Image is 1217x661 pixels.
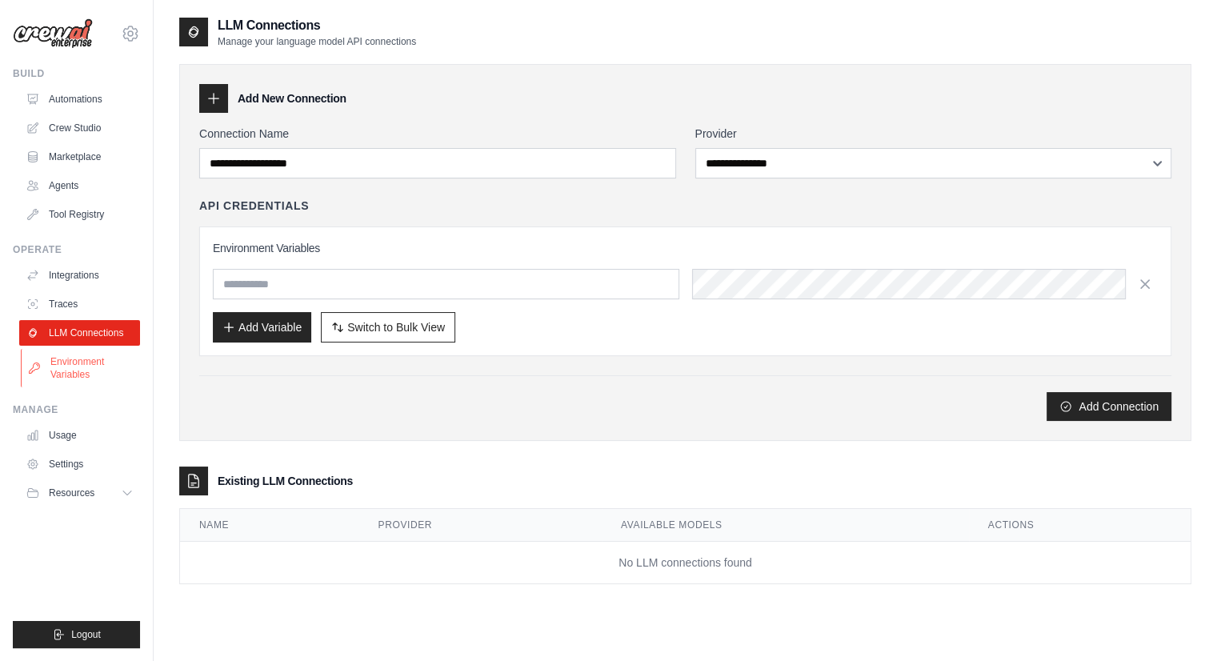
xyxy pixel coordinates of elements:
span: Switch to Bulk View [347,319,445,335]
label: Provider [695,126,1172,142]
h3: Existing LLM Connections [218,473,353,489]
th: Available Models [602,509,969,542]
th: Provider [359,509,602,542]
h4: API Credentials [199,198,309,214]
div: Manage [13,403,140,416]
a: Traces [19,291,140,317]
button: Logout [13,621,140,648]
a: Tool Registry [19,202,140,227]
button: Switch to Bulk View [321,312,455,343]
a: LLM Connections [19,320,140,346]
button: Resources [19,480,140,506]
span: Logout [71,628,101,641]
a: Usage [19,423,140,448]
h3: Environment Variables [213,240,1158,256]
th: Name [180,509,359,542]
div: Operate [13,243,140,256]
a: Integrations [19,262,140,288]
a: Marketplace [19,144,140,170]
span: Resources [49,487,94,499]
a: Environment Variables [21,349,142,387]
button: Add Connection [1047,392,1171,421]
div: Build [13,67,140,80]
td: No LLM connections found [180,542,1191,584]
th: Actions [969,509,1191,542]
button: Add Variable [213,312,311,343]
label: Connection Name [199,126,676,142]
a: Crew Studio [19,115,140,141]
p: Manage your language model API connections [218,35,416,48]
h2: LLM Connections [218,16,416,35]
a: Automations [19,86,140,112]
img: Logo [13,18,93,49]
a: Agents [19,173,140,198]
h3: Add New Connection [238,90,346,106]
a: Settings [19,451,140,477]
